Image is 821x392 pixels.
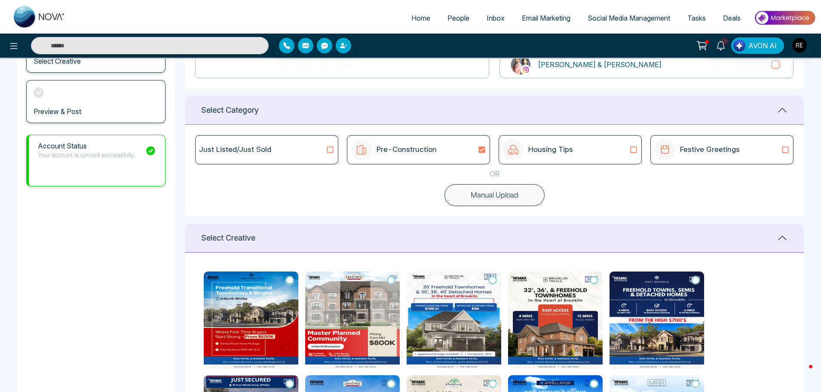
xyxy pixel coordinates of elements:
[508,272,603,368] img: Brooklin Trails (22).png
[714,10,749,26] a: Deals
[204,272,298,368] img: Brooklin Vue s in North Whitby (22).png
[711,37,731,52] a: 10
[521,65,530,74] img: instagram
[201,233,255,243] h1: Select Creative
[680,144,740,155] p: Festive Greetings
[513,10,579,26] a: Email Marketing
[528,144,573,155] p: Housing Tips
[38,142,136,150] h1: Account Status
[538,59,765,70] p: [PERSON_NAME] & [PERSON_NAME]
[305,272,400,368] img: The Crescents in North Brampton (22).png
[377,144,437,155] p: Pre-Construction
[754,8,816,28] img: Market-place.gif
[588,14,670,22] span: Social Media Management
[403,10,439,26] a: Home
[487,14,505,22] span: Inbox
[351,139,372,161] img: icon
[34,108,81,116] h3: Preview & Post
[522,14,570,22] span: Email Marketing
[772,61,779,68] input: instagramRick & Manisha[PERSON_NAME] & [PERSON_NAME]
[439,10,478,26] a: People
[687,14,706,22] span: Tasks
[444,184,545,207] button: Manual Upload
[721,37,729,45] span: 10
[411,14,430,22] span: Home
[792,38,807,52] img: User Avatar
[723,14,741,22] span: Deals
[38,150,136,159] p: Your account is synced successfully.
[490,169,499,180] p: OR
[579,10,679,26] a: Social Media Management
[654,139,676,161] img: icon
[201,105,259,115] h1: Select Category
[407,272,501,368] img: Brooklin_Trails.png
[731,37,784,54] button: AVON AI
[733,40,745,52] img: Lead Flow
[34,57,81,65] h3: Select Creative
[199,144,271,155] p: Just Listed/Just Sold
[610,272,704,368] img: WEST BROOKLIN (22).png
[478,10,513,26] a: Inbox
[511,55,530,74] img: Rick & Manisha
[502,139,524,161] img: icon
[447,14,469,22] span: People
[14,6,65,28] img: Nova CRM Logo
[792,363,812,383] iframe: Intercom live chat
[748,40,777,51] span: AVON AI
[679,10,714,26] a: Tasks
